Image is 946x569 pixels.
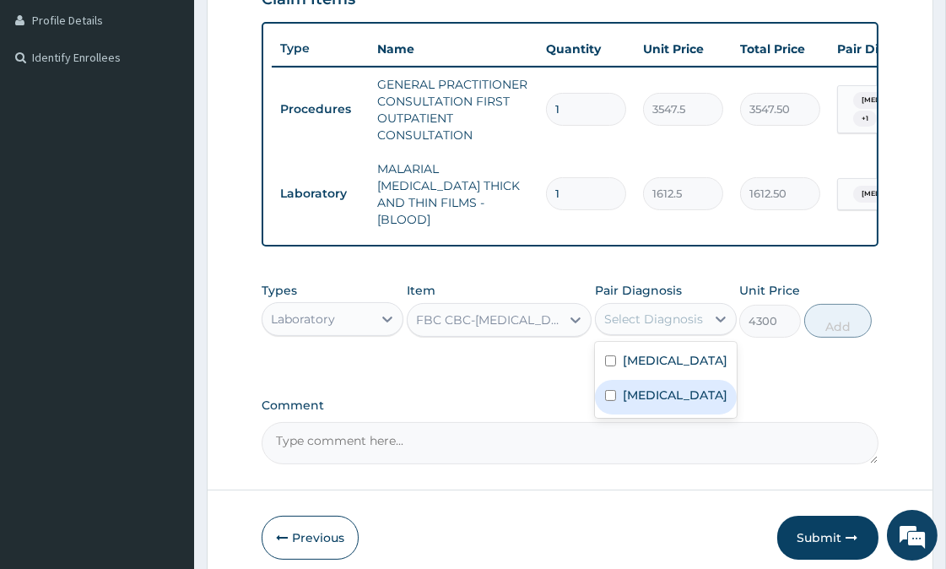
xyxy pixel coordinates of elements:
[595,282,682,299] label: Pair Diagnosis
[416,312,562,328] div: FBC CBC-[MEDICAL_DATA] (HAEMOGRAM) - [BLOOD]
[369,68,538,152] td: GENERAL PRACTITIONER CONSULTATION FIRST OUTPATIENT CONSULTATION
[31,84,68,127] img: d_794563401_company_1708531726252_794563401
[272,33,369,64] th: Type
[369,152,538,236] td: MALARIAL [MEDICAL_DATA] THICK AND THIN FILMS - [BLOOD]
[262,516,359,560] button: Previous
[623,387,727,404] label: [MEDICAL_DATA]
[804,304,872,338] button: Add
[262,284,297,298] label: Types
[272,94,369,125] td: Procedures
[272,178,369,209] td: Laboratory
[407,282,435,299] label: Item
[271,311,335,328] div: Laboratory
[635,32,732,66] th: Unit Price
[538,32,635,66] th: Quantity
[739,282,800,299] label: Unit Price
[277,8,317,49] div: Minimize live chat window
[853,92,932,109] span: [MEDICAL_DATA]
[262,398,878,413] label: Comment
[369,32,538,66] th: Name
[88,95,284,117] div: Chat with us now
[8,385,322,444] textarea: Type your message and hit 'Enter'
[604,311,703,328] div: Select Diagnosis
[777,516,878,560] button: Submit
[623,352,727,369] label: [MEDICAL_DATA]
[853,186,932,203] span: [MEDICAL_DATA]
[98,175,233,345] span: We're online!
[853,111,877,127] span: + 1
[732,32,829,66] th: Total Price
